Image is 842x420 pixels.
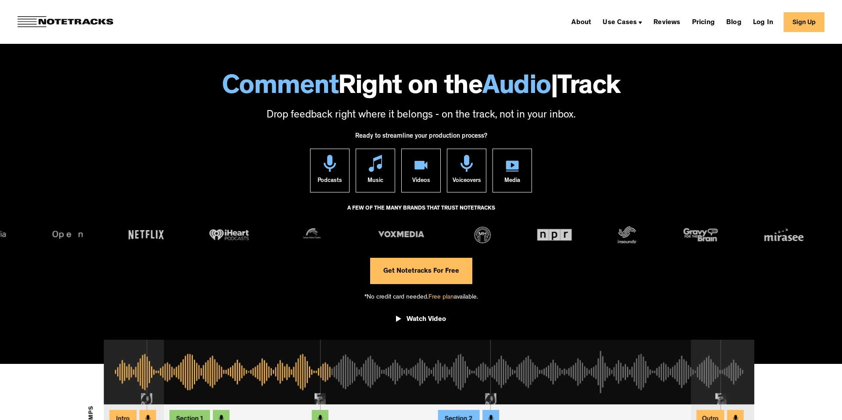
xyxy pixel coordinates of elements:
div: Media [504,172,520,192]
a: About [568,15,595,29]
div: Voiceovers [453,172,481,192]
div: Videos [412,172,430,192]
div: *No credit card needed. available. [364,284,478,309]
span: | [551,75,558,102]
a: open lightbox [396,309,446,333]
a: Videos [401,149,441,192]
span: Free plan [428,294,454,301]
div: Use Cases [599,15,646,29]
div: A FEW OF THE MANY BRANDS THAT TRUST NOTETRACKS [347,201,495,225]
p: Drop feedback right where it belongs - on the track, not in your inbox. [9,108,833,123]
div: Use Cases [603,19,637,26]
div: Music [367,172,383,192]
h1: Right on the Track [9,75,833,102]
div: Watch Video [407,315,446,324]
a: Voiceovers [447,149,486,192]
span: Comment [222,75,339,102]
a: Pricing [689,15,718,29]
a: Media [492,149,532,192]
a: Reviews [650,15,684,29]
a: Music [356,149,395,192]
a: Podcasts [310,149,350,192]
div: Podcasts [318,172,342,192]
a: Sign Up [784,12,824,32]
span: Audio [482,75,551,102]
div: Ready to streamline your production process? [355,128,487,149]
a: Blog [723,15,745,29]
a: Log In [749,15,777,29]
a: Get Notetracks For Free [370,258,472,284]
